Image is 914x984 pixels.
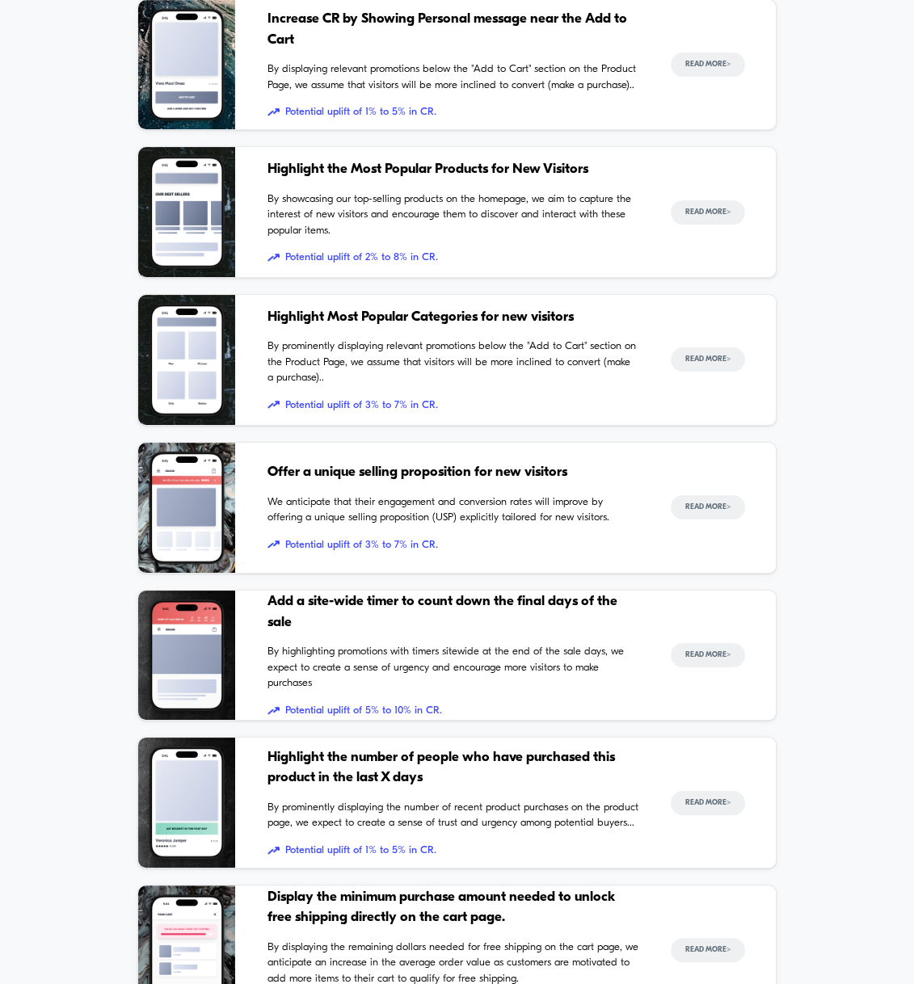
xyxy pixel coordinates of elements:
[267,747,639,788] span: Highlight the number of people who have purchased this product in the last X days
[267,250,639,266] span: Potential uplift of 2% to 8% in CR.
[267,61,639,93] span: By displaying relevant promotions below the "Add to Cart" section on the Product Page, we assume ...
[138,443,235,573] img: We anticipate that their engagement and conversion rates will improve by offering a unique sellin...
[671,495,745,519] button: Read More>
[267,800,639,831] span: By prominently displaying the number of recent product purchases on the product page, we expect t...
[267,591,639,633] span: Add a site-wide timer to count down the final days of the sale
[267,462,639,483] span: Offer a unique selling proposition for new visitors
[267,644,639,692] span: By highlighting promotions with timers sitewide at the end of the sale days, we expect to create ...
[138,591,235,721] img: By highlighting promotions with timers sitewide at the end of the sale days, we expect to create ...
[671,53,745,77] button: Read More>
[267,887,639,928] span: Display the minimum purchase amount needed to unlock free shipping directly on the cart page.
[267,397,639,414] span: Potential uplift of 3% to 7% in CR.
[267,494,639,526] span: We anticipate that their engagement and conversion rates will improve by offering a unique sellin...
[267,191,639,239] span: By showcasing our top-selling products on the homepage, we aim to capture the interest of new vis...
[671,643,745,667] button: Read More>
[267,703,639,719] span: Potential uplift of 5% to 10% in CR.
[138,738,235,868] img: By prominently displaying the number of recent product purchases on the product page, we expect t...
[267,104,639,120] span: Potential uplift of 1% to 5% in CR.
[671,938,745,962] button: Read More>
[267,159,639,180] span: Highlight the Most Popular Products for New Visitors
[267,537,639,553] span: Potential uplift of 3% to 7% in CR.
[138,147,235,277] img: By showcasing our top-selling products on the homepage, we aim to capture the interest of new vis...
[267,9,639,50] span: Increase CR by Showing Personal message near the Add to Cart
[671,200,745,225] button: Read More>
[267,843,639,859] span: Potential uplift of 1% to 5% in CR.
[671,791,745,815] button: Read More>
[267,339,639,386] span: By prominently displaying relevant promotions below the "Add to Cart" section on the Product Page...
[267,307,639,328] span: Highlight Most Popular Categories for new visitors
[671,347,745,372] button: Read More>
[138,295,235,425] img: By prominently displaying relevant promotions below the "Add to Cart" section on the Product Page...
